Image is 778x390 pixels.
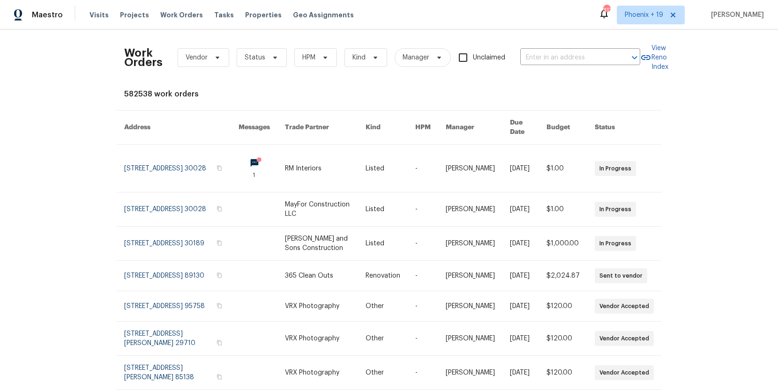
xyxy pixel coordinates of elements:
td: [PERSON_NAME] [438,291,502,322]
th: HPM [408,110,438,145]
button: Copy Address [215,164,224,172]
td: [PERSON_NAME] [438,192,502,227]
button: Copy Address [215,302,224,310]
td: [PERSON_NAME] and Sons Construction [277,227,358,261]
span: Vendor [186,53,208,62]
td: Listed [358,145,408,192]
td: Listed [358,227,408,261]
th: Manager [438,110,502,145]
span: Kind [352,53,366,62]
span: Work Orders [160,10,203,20]
td: [PERSON_NAME] [438,227,502,261]
td: VRX Photography [277,322,358,356]
td: Other [358,356,408,390]
th: Address [117,110,231,145]
span: Geo Assignments [293,10,354,20]
span: Maestro [32,10,63,20]
button: Copy Address [215,205,224,213]
span: [PERSON_NAME] [707,10,764,20]
th: Budget [539,110,587,145]
span: Manager [403,53,429,62]
th: Kind [358,110,408,145]
td: - [408,145,438,192]
td: [PERSON_NAME] [438,145,502,192]
td: VRX Photography [277,291,358,322]
span: Phoenix + 19 [625,10,663,20]
button: Copy Address [215,338,224,347]
td: 365 Clean Outs [277,261,358,291]
th: Due Date [502,110,539,145]
td: [PERSON_NAME] [438,356,502,390]
span: Status [245,53,265,62]
td: MayFor Construction LLC [277,192,358,227]
span: Projects [120,10,149,20]
td: Other [358,322,408,356]
button: Copy Address [215,373,224,381]
td: - [408,356,438,390]
td: Listed [358,192,408,227]
td: - [408,227,438,261]
td: Other [358,291,408,322]
button: Open [628,51,641,64]
button: Copy Address [215,239,224,247]
td: RM Interiors [277,145,358,192]
button: Copy Address [215,271,224,280]
td: [PERSON_NAME] [438,261,502,291]
td: - [408,261,438,291]
th: Trade Partner [277,110,358,145]
span: Visits [90,10,109,20]
input: Enter in an address [520,51,614,65]
td: - [408,322,438,356]
span: Tasks [214,12,234,18]
td: - [408,192,438,227]
a: View Reno Index [640,44,668,72]
span: Properties [245,10,282,20]
td: - [408,291,438,322]
th: Status [587,110,661,145]
div: 317 [603,6,610,15]
span: Unclaimed [473,53,505,63]
td: [PERSON_NAME] [438,322,502,356]
td: Renovation [358,261,408,291]
div: 582538 work orders [124,89,654,99]
th: Messages [231,110,277,145]
td: VRX Photography [277,356,358,390]
span: HPM [302,53,315,62]
h2: Work Orders [124,48,163,67]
